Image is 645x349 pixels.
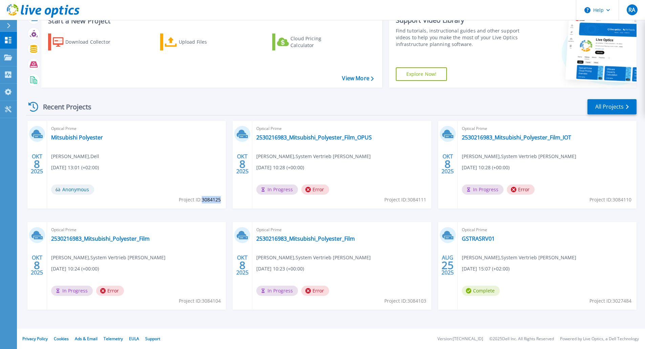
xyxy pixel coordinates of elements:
a: GSTRASRV01 [462,235,495,242]
div: OKT 2025 [30,152,43,176]
div: OKT 2025 [236,253,249,278]
span: [DATE] 10:23 (+00:00) [256,265,304,272]
span: Project ID: 3084125 [179,196,221,203]
span: Project ID: 3084111 [384,196,426,203]
span: Error [96,286,124,296]
h3: Start a New Project [48,17,373,25]
span: 8 [239,262,245,268]
span: [PERSON_NAME] , System Vertrieb [PERSON_NAME] [462,254,576,261]
a: All Projects [587,99,637,114]
span: 25 [442,262,454,268]
a: Upload Files [160,34,236,50]
a: Cloud Pricing Calculator [272,34,348,50]
a: 2530216983_Mitsubishi_Polyester_Film_IOT [462,134,571,141]
span: Error [507,184,535,195]
span: Optical Prime [462,125,632,132]
a: View More [342,75,373,82]
a: Download Collector [48,34,124,50]
div: Cloud Pricing Calculator [291,35,345,49]
span: 8 [239,161,245,167]
a: Support [145,336,160,342]
a: Cookies [54,336,69,342]
span: [PERSON_NAME] , System Vertrieb [PERSON_NAME] [51,254,166,261]
span: 8 [34,161,40,167]
span: [DATE] 10:24 (+00:00) [51,265,99,272]
div: Download Collector [65,35,120,49]
span: [DATE] 10:28 (+00:00) [462,164,510,171]
span: Anonymous [51,184,94,195]
span: [PERSON_NAME] , System Vertrieb [PERSON_NAME] [256,254,371,261]
span: In Progress [51,286,93,296]
span: Optical Prime [256,125,427,132]
span: Project ID: 3084104 [179,297,221,305]
span: [DATE] 15:07 (+02:00) [462,265,510,272]
div: AUG 2025 [441,253,454,278]
span: Optical Prime [256,226,427,234]
a: Ads & Email [75,336,98,342]
span: [PERSON_NAME] , Dell [51,153,99,160]
a: 2530216983_Mitsubishi_Polyester_Film_OPUS [256,134,372,141]
div: Find tutorials, instructional guides and other support videos to help you make the most of your L... [396,27,522,48]
a: Privacy Policy [22,336,48,342]
div: Recent Projects [26,99,101,115]
span: Optical Prime [51,226,222,234]
span: In Progress [256,286,298,296]
div: Support Video Library [396,16,522,25]
div: Upload Files [179,35,233,49]
span: Error [301,184,329,195]
span: Project ID: 3084110 [589,196,631,203]
span: [PERSON_NAME] , System Vertrieb [PERSON_NAME] [462,153,576,160]
span: 8 [445,161,451,167]
span: 8 [34,262,40,268]
li: © 2025 Dell Inc. All Rights Reserved [489,337,554,341]
span: Optical Prime [462,226,632,234]
a: EULA [129,336,139,342]
div: OKT 2025 [441,152,454,176]
span: [DATE] 10:28 (+00:00) [256,164,304,171]
span: Project ID: 3084103 [384,297,426,305]
span: In Progress [462,184,503,195]
span: Project ID: 3027484 [589,297,631,305]
a: Telemetry [104,336,123,342]
a: 2530216983_Mitsubishi_Polyester_Film [51,235,150,242]
div: OKT 2025 [30,253,43,278]
span: [DATE] 13:01 (+02:00) [51,164,99,171]
a: Mitsubishi Polyester [51,134,103,141]
li: Powered by Live Optics, a Dell Technology [560,337,639,341]
span: Complete [462,286,500,296]
a: Explore Now! [396,67,447,81]
span: [PERSON_NAME] , System Vertrieb [PERSON_NAME] [256,153,371,160]
li: Version: [TECHNICAL_ID] [437,337,483,341]
a: 2530216983_Mitsubishi_Polyester_Film [256,235,355,242]
span: In Progress [256,184,298,195]
span: Error [301,286,329,296]
span: RA [628,7,635,13]
span: Optical Prime [51,125,222,132]
div: OKT 2025 [236,152,249,176]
